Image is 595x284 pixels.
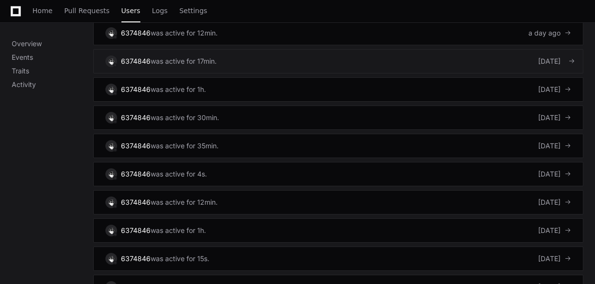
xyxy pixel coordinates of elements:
[151,226,206,235] div: was active for 1h.
[93,49,583,73] a: 6374846was active for 17min.[DATE]
[93,77,583,102] a: 6374846was active for 1h.[DATE]
[93,218,583,243] a: 6374846was active for 1h.[DATE]
[121,8,140,14] span: Users
[538,56,571,66] div: [DATE]
[121,197,151,207] div: 6374846
[107,197,116,207] img: 4.svg
[538,197,571,207] div: [DATE]
[538,141,571,151] div: [DATE]
[93,162,583,186] a: 6374846was active for 4s.[DATE]
[121,28,151,38] div: 6374846
[107,28,116,37] img: 4.svg
[151,169,207,179] div: was active for 4s.
[93,134,583,158] a: 6374846was active for 35min.[DATE]
[107,254,116,263] img: 4.svg
[151,28,218,38] div: was active for 12min.
[107,56,116,66] img: 4.svg
[151,197,218,207] div: was active for 12min.
[538,85,571,94] div: [DATE]
[121,254,151,264] div: 6374846
[151,141,219,151] div: was active for 35min.
[538,254,571,264] div: [DATE]
[12,53,93,62] p: Events
[93,21,583,45] a: 6374846was active for 12min.a day ago
[538,169,571,179] div: [DATE]
[179,8,207,14] span: Settings
[107,85,116,94] img: 4.svg
[107,141,116,150] img: 4.svg
[152,8,168,14] span: Logs
[64,8,109,14] span: Pull Requests
[151,85,206,94] div: was active for 1h.
[528,28,571,38] div: a day ago
[151,113,219,123] div: was active for 30min.
[12,66,93,76] p: Traits
[151,56,217,66] div: was active for 17min.
[12,39,93,49] p: Overview
[93,106,583,130] a: 6374846was active for 30min.[DATE]
[121,226,151,235] div: 6374846
[107,226,116,235] img: 4.svg
[121,113,151,123] div: 6374846
[151,254,209,264] div: was active for 15s.
[93,247,583,271] a: 6374846was active for 15s.[DATE]
[93,190,583,214] a: 6374846was active for 12min.[DATE]
[121,85,151,94] div: 6374846
[107,169,116,178] img: 4.svg
[538,113,571,123] div: [DATE]
[538,226,571,235] div: [DATE]
[121,169,151,179] div: 6374846
[107,113,116,122] img: 4.svg
[121,141,151,151] div: 6374846
[121,56,151,66] div: 6374846
[12,80,93,89] p: Activity
[33,8,52,14] span: Home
